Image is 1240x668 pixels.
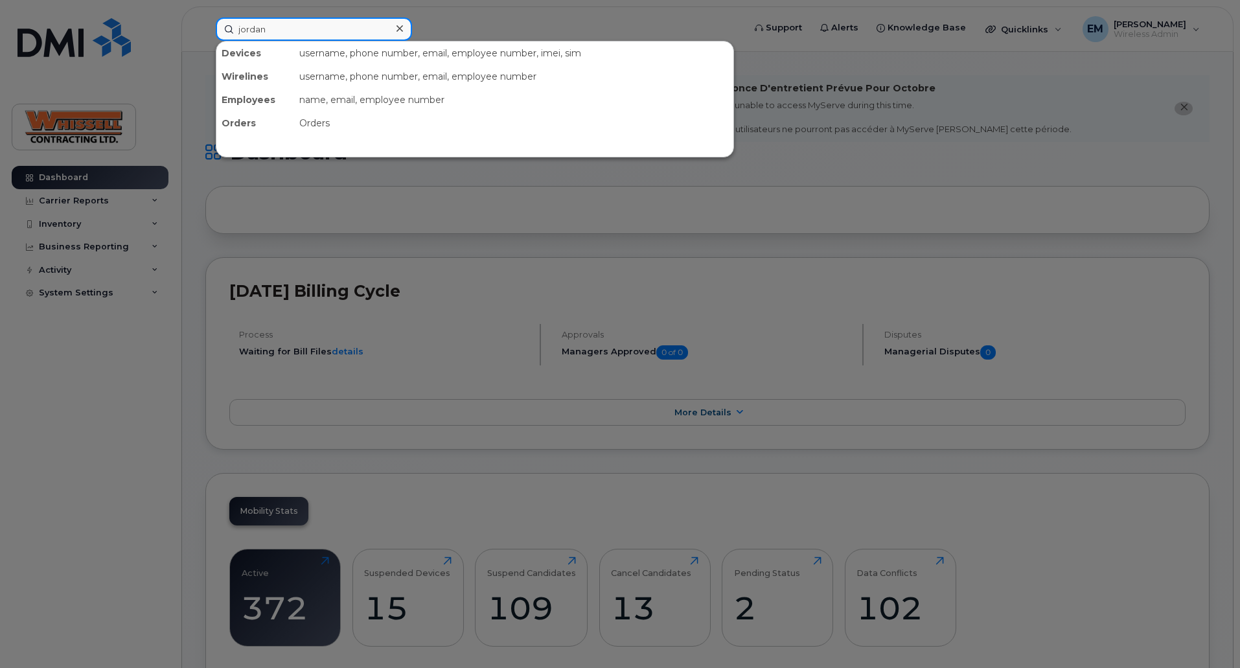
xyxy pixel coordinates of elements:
[294,41,733,65] div: username, phone number, email, employee number, imei, sim
[294,65,733,88] div: username, phone number, email, employee number
[216,88,294,111] div: Employees
[216,111,294,135] div: Orders
[216,65,294,88] div: Wirelines
[294,88,733,111] div: name, email, employee number
[216,41,294,65] div: Devices
[294,111,733,135] div: Orders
